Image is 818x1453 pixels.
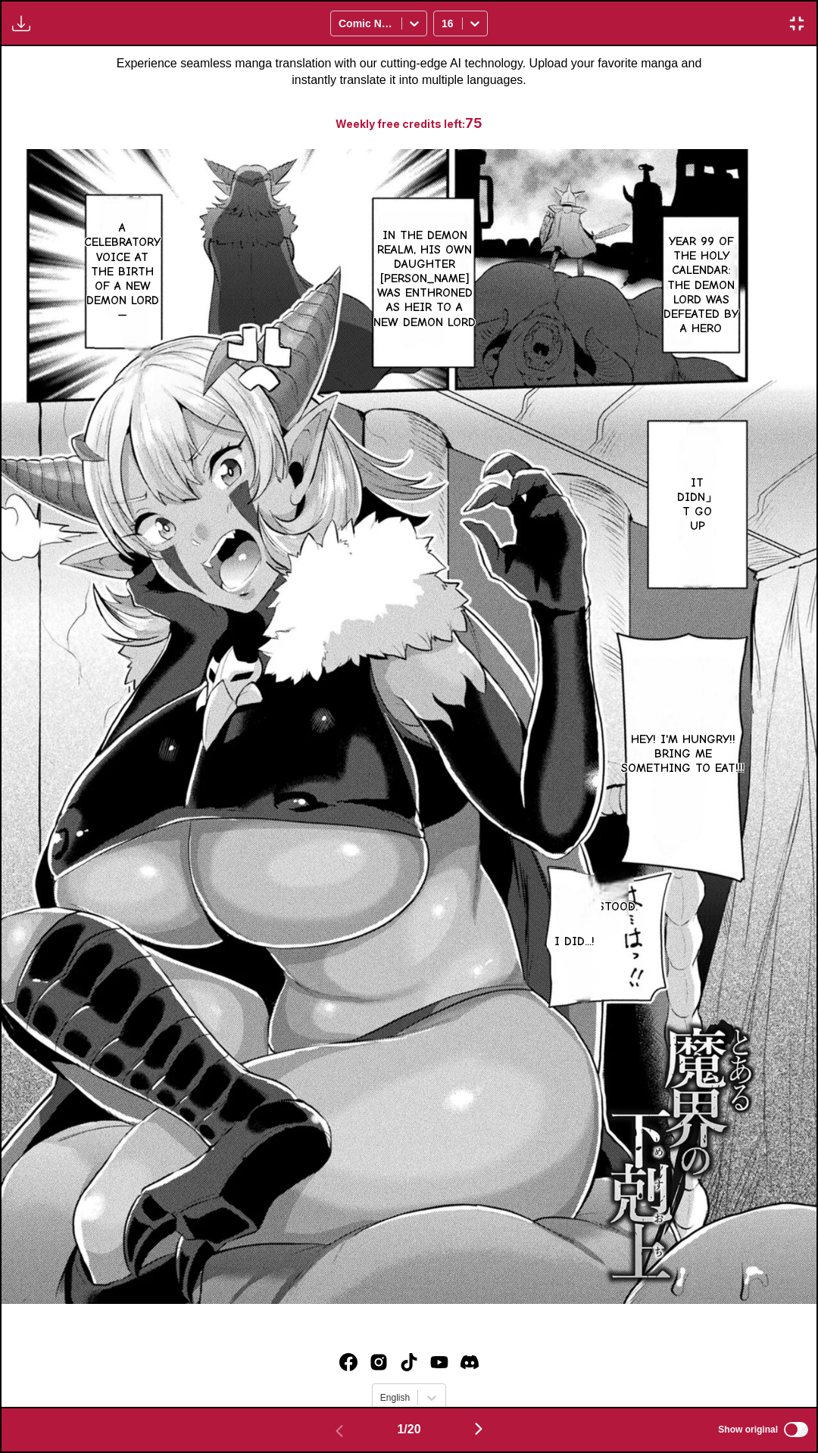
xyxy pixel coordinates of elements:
[784,1422,808,1437] input: Show original
[659,232,743,339] p: Year 99 of the Holy Calendar: The Demon Lord was defeated by a Hero
[674,473,720,537] p: It didn」t go up
[330,1422,348,1440] img: Previous page
[551,932,598,952] p: I did...!
[369,226,480,333] p: In the Demon Realm, his own daughter [PERSON_NAME] was enthroned as heir to a new demon lord
[12,14,30,33] img: Download translated images
[2,149,816,1305] img: Manga Panel
[470,1420,488,1438] img: Next page
[718,1424,778,1435] span: Show original
[617,730,750,779] p: Hey! I'm hungry!! Bring me something to eat!!!
[81,218,164,325] p: A celebratory voice at the birth of a new demon lord—
[397,1423,420,1436] span: 1 / 20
